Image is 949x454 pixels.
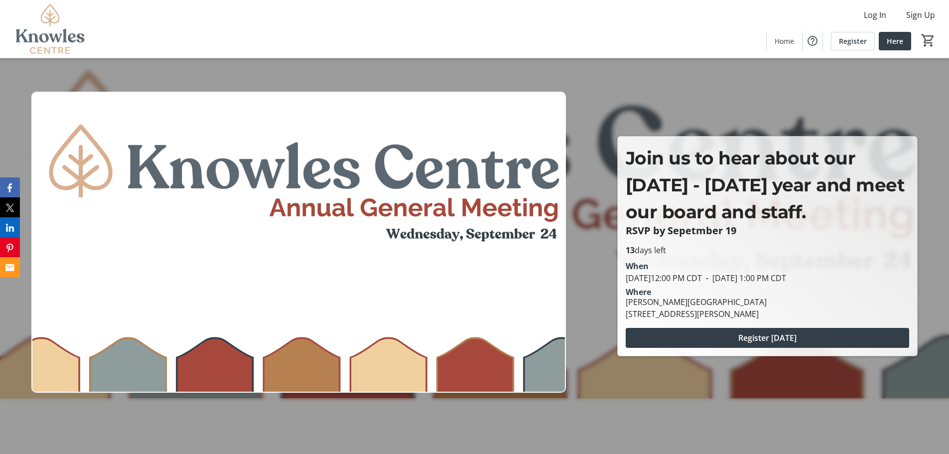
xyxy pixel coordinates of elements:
[626,296,767,308] div: [PERSON_NAME][GEOGRAPHIC_DATA]
[31,92,566,393] img: Campaign CTA Media Photo
[626,273,702,284] span: [DATE] 12:00 PM CDT
[831,32,875,50] a: Register
[887,36,903,46] span: Here
[738,332,797,344] span: Register [DATE]
[626,260,649,272] div: When
[767,32,802,50] a: Home
[626,308,767,320] div: [STREET_ADDRESS][PERSON_NAME]
[626,225,909,236] p: RSVP by Sepetmber 19
[626,288,651,296] div: Where
[702,273,712,284] span: -
[626,328,909,348] button: Register [DATE]
[626,245,635,256] span: 13
[839,36,867,46] span: Register
[856,7,894,23] button: Log In
[864,9,886,21] span: Log In
[626,244,909,256] p: days left
[879,32,911,50] a: Here
[919,31,937,49] button: Cart
[775,36,794,46] span: Home
[702,273,786,284] span: [DATE] 1:00 PM CDT
[6,4,95,54] img: Knowles Centre's Logo
[906,9,935,21] span: Sign Up
[626,145,909,225] p: Join us to hear about our [DATE] - [DATE] year and meet our board and staff.
[898,7,943,23] button: Sign Up
[803,31,822,51] button: Help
